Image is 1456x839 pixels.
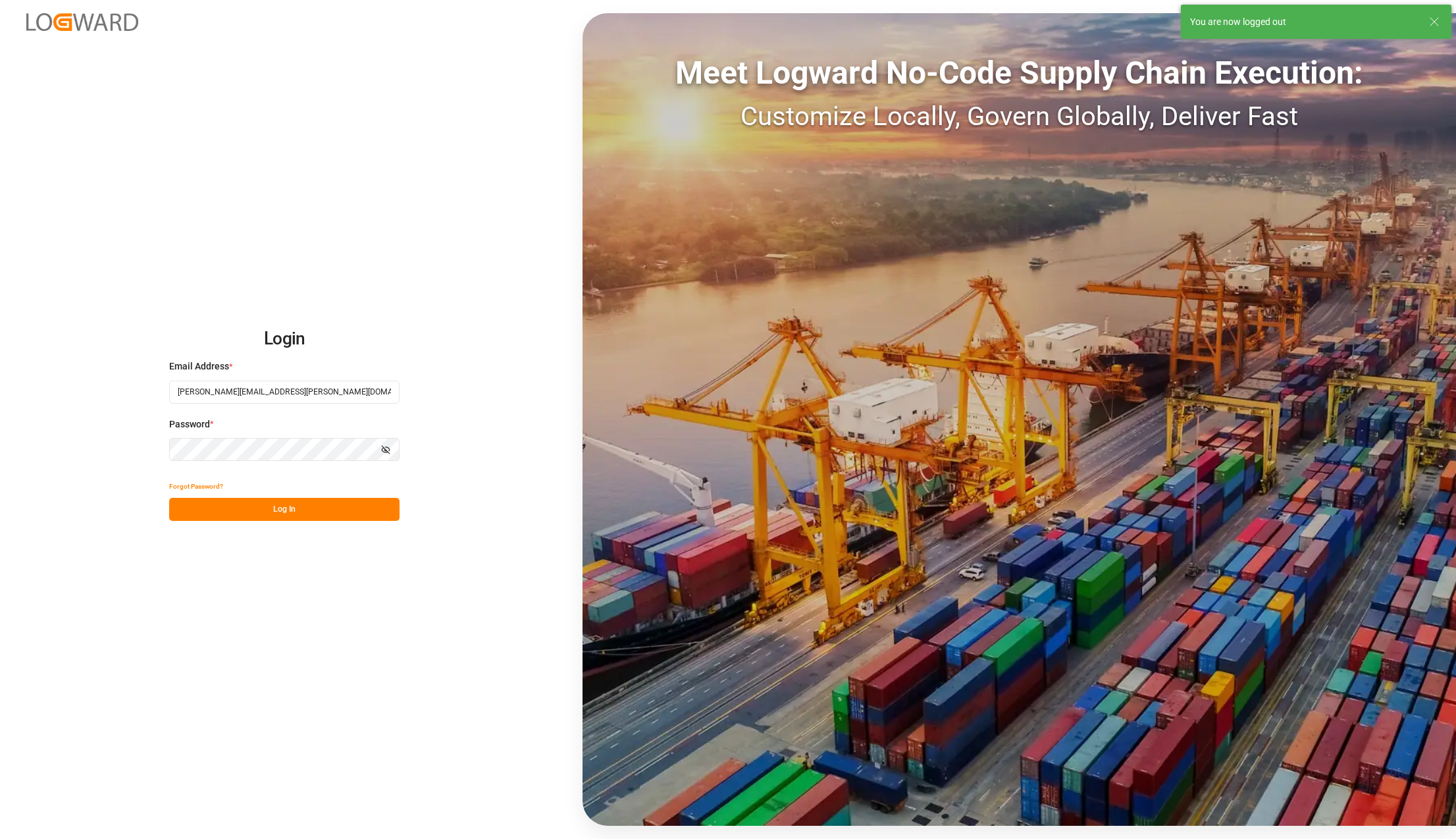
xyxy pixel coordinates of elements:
[26,13,138,31] img: Logward_new_orange.png
[169,360,229,373] span: Email Address
[1190,15,1417,29] div: You are now logged out
[583,49,1456,97] div: Meet Logward No-Code Supply Chain Execution:
[169,418,210,431] span: Password
[169,381,400,404] input: Enter your email
[583,97,1456,136] div: Customize Locally, Govern Globally, Deliver Fast
[169,475,223,498] button: Forgot Password?
[169,498,400,521] button: Log In
[169,318,400,360] h2: Login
